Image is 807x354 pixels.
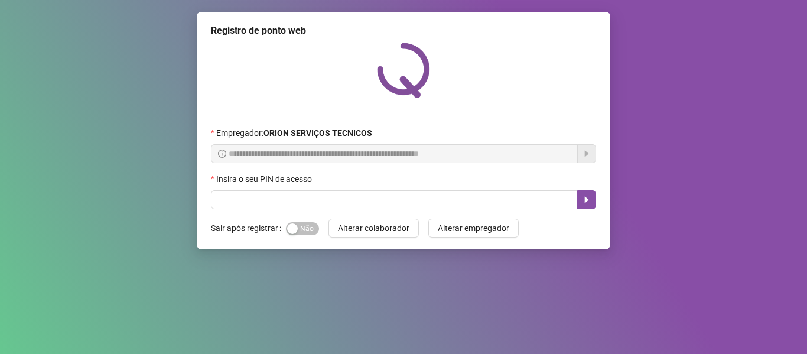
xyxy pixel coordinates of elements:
[338,222,409,235] span: Alterar colaborador
[428,219,519,238] button: Alterar empregador
[211,173,320,186] label: Insira o seu PIN de acesso
[328,219,419,238] button: Alterar colaborador
[263,128,372,138] strong: ORION SERVIÇOS TECNICOS
[211,24,596,38] div: Registro de ponto web
[377,43,430,98] img: QRPoint
[211,219,286,238] label: Sair após registrar
[216,126,372,139] span: Empregador :
[438,222,509,235] span: Alterar empregador
[218,150,226,158] span: info-circle
[582,195,591,204] span: caret-right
